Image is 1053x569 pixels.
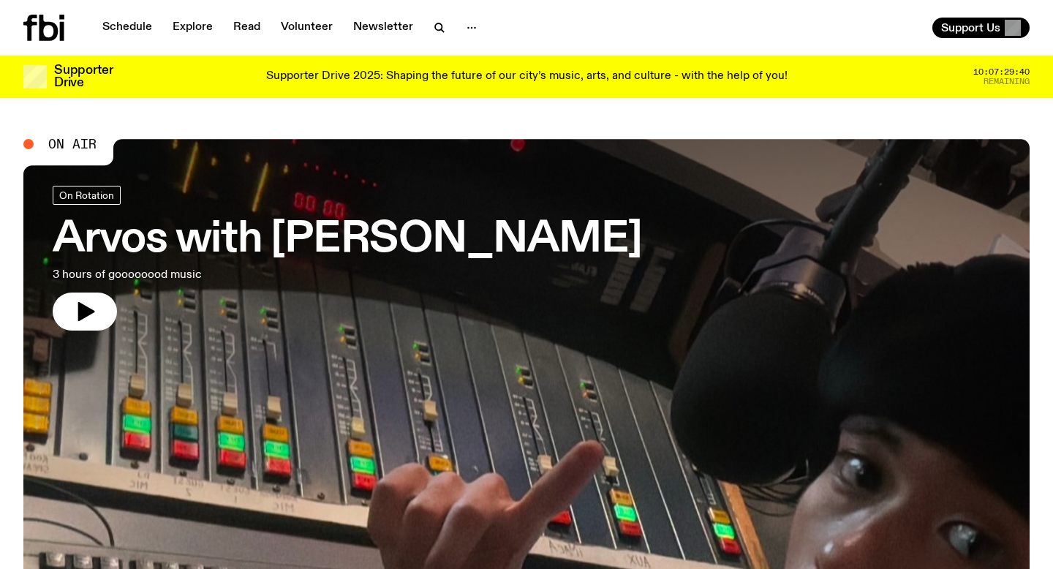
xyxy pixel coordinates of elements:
a: Arvos with [PERSON_NAME]3 hours of goooooood music [53,186,642,331]
a: Explore [164,18,222,38]
a: On Rotation [53,186,121,205]
p: 3 hours of goooooood music [53,266,427,284]
a: Newsletter [344,18,422,38]
span: On Rotation [59,189,114,200]
span: Support Us [941,21,1000,34]
button: Support Us [932,18,1030,38]
h3: Arvos with [PERSON_NAME] [53,219,642,260]
span: 10:07:29:40 [973,68,1030,76]
a: Volunteer [272,18,341,38]
a: Schedule [94,18,161,38]
a: Read [224,18,269,38]
h3: Supporter Drive [54,64,113,89]
span: On Air [48,137,97,151]
p: Supporter Drive 2025: Shaping the future of our city’s music, arts, and culture - with the help o... [266,70,788,83]
span: Remaining [984,78,1030,86]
